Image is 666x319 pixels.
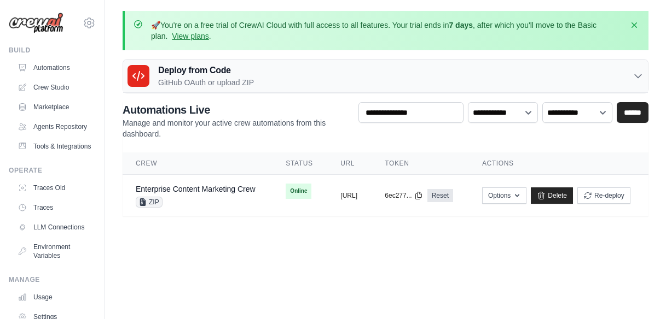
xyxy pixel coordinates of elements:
button: Options [482,187,526,204]
a: Enterprise Content Marketing Crew [136,185,256,193]
th: Status [273,152,327,175]
p: Manage and monitor your active crew automations from this dashboard. [123,117,350,139]
div: Operate [9,166,96,175]
button: 6ec277... [385,191,422,200]
a: Environment Variables [13,238,96,264]
a: Traces [13,199,96,216]
a: View plans [172,32,209,40]
th: Crew [123,152,273,175]
th: Actions [469,152,648,175]
h3: Deploy from Code [158,64,254,77]
a: Automations [13,59,96,76]
p: You're on a free trial of CrewAI Cloud with full access to all features. Your trial ends in , aft... [151,20,622,42]
span: ZIP [136,197,163,208]
img: Logo [9,13,63,34]
a: Marketplace [13,98,96,116]
a: Usage [13,288,96,306]
strong: 🚀 [151,21,160,29]
a: LLM Connections [13,218,96,236]
th: URL [327,152,372,175]
a: Tools & Integrations [13,138,96,155]
a: Agents Repository [13,118,96,135]
th: Token [372,152,469,175]
a: Delete [531,187,573,204]
span: Online [286,184,311,199]
button: Re-deploy [577,187,630,204]
p: GitHub OAuth or upload ZIP [158,77,254,88]
div: Manage [9,275,96,284]
h2: Automations Live [123,102,350,117]
strong: 7 days [449,21,473,29]
a: Traces Old [13,179,96,197]
div: Build [9,46,96,55]
a: Reset [427,189,453,202]
a: Crew Studio [13,79,96,96]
